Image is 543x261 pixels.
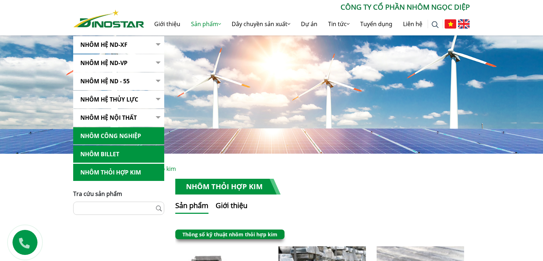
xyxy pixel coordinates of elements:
a: NHÔM HỆ ND - 55 [73,73,164,90]
a: Liên hệ [398,13,428,35]
a: Thông số kỹ thuật nhôm thỏi hợp kim [182,231,277,238]
a: Tin tức [323,13,355,35]
a: Nhôm Hệ ND-XF [73,36,164,54]
a: Nhôm Công nghiệp [73,127,164,145]
a: Nhôm hệ nội thất [73,109,164,127]
a: Giới thiệu [149,13,186,35]
a: Nhôm Billet [73,146,164,163]
img: search [432,21,439,28]
a: Dự án [296,13,323,35]
a: Nhôm Hệ ND-VP [73,54,164,72]
img: Tiếng Việt [444,19,456,29]
img: English [458,19,470,29]
span: Tra cứu sản phẩm [73,190,122,198]
h1: Nhôm Thỏi hợp kim [175,179,281,194]
a: Tuyển dụng [355,13,398,35]
img: Nhôm Dinostar [74,10,144,28]
a: Nhôm hệ thủy lực [73,91,164,108]
p: CÔNG TY CỔ PHẦN NHÔM NGỌC DIỆP [144,2,470,13]
button: Giới thiệu [216,200,247,214]
a: Nhôm Thỏi hợp kim [73,164,164,181]
a: Sản phẩm [186,13,226,35]
a: Dây chuyền sản xuất [226,13,296,35]
button: Sản phẩm [175,200,208,214]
